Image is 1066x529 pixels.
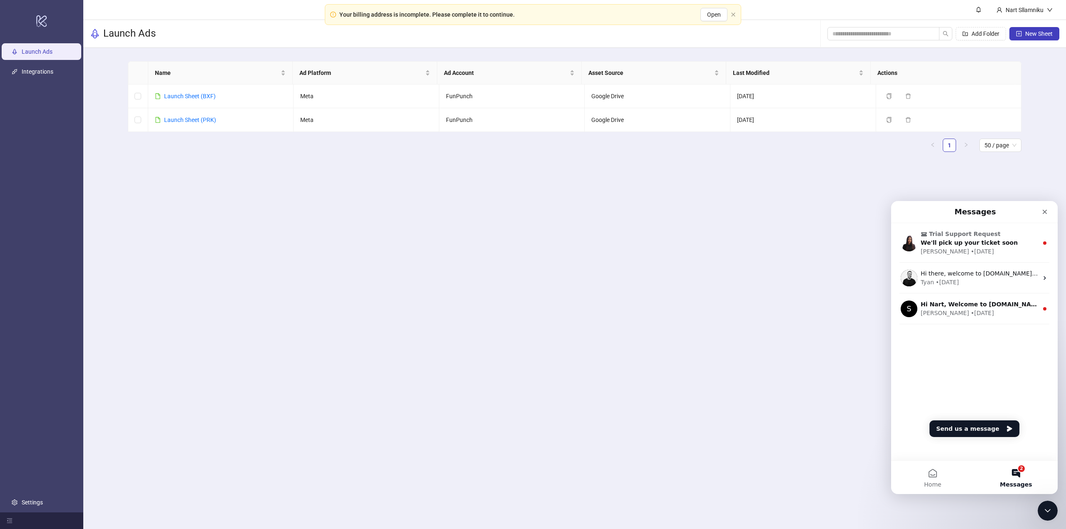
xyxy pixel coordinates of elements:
th: Asset Source [582,62,726,84]
span: 50 / page [984,139,1016,151]
span: Name [155,68,279,77]
a: Launch Sheet (PRK) [164,117,216,123]
div: Nart Sllamniku [1002,5,1047,15]
td: Google Drive [585,84,730,108]
th: Actions [871,62,1015,84]
button: close [731,12,736,17]
td: FunPunch [439,108,585,132]
span: file [155,93,161,99]
td: FunPunch [439,84,585,108]
th: Ad Account [437,62,582,84]
iframe: Intercom live chat [891,201,1058,494]
span: Hi there, welcome to [DOMAIN_NAME]. I'll reach out via e-mail separately, but just wanted you to ... [30,69,672,76]
a: 1 [943,139,956,151]
span: menu-fold [7,518,12,524]
span: delete [905,93,911,99]
div: Page Size [979,139,1021,152]
div: • [DATE] [45,77,68,86]
span: user [996,7,1002,13]
span: down [1047,7,1053,13]
div: • [DATE] [80,108,103,117]
span: Home [33,281,50,286]
span: left [930,142,935,147]
span: New Sheet [1025,30,1053,37]
span: Ad Platform [299,68,423,77]
th: Name [148,62,293,84]
span: search [943,31,949,37]
span: rocket [90,29,100,39]
span: file [155,117,161,123]
span: delete [905,117,911,123]
div: Profile image for Simon [10,99,26,116]
span: Open [707,11,721,18]
th: Last Modified [726,62,871,84]
span: Last Modified [733,68,857,77]
a: Launch Sheet (BXF) [164,93,216,99]
div: Your billing address is incomplete. Please complete it to continue. [339,10,515,19]
a: Settings [22,499,43,506]
td: Meta [294,84,439,108]
li: Previous Page [926,139,939,152]
a: Integrations [22,68,53,75]
button: right [959,139,973,152]
div: [PERSON_NAME] [30,108,78,117]
button: left [926,139,939,152]
td: [DATE] [730,84,876,108]
span: right [964,142,969,147]
span: copy [886,93,892,99]
button: Open [700,8,727,21]
span: Messages [109,281,141,286]
td: [DATE] [730,108,876,132]
button: Messages [83,260,167,293]
span: Asset Source [588,68,712,77]
iframe: Intercom live chat [1038,501,1058,521]
button: Send us a message [38,219,128,236]
span: folder-add [962,31,968,37]
span: plus-square [1016,31,1022,37]
td: Google Drive [585,108,730,132]
span: Add Folder [971,30,999,37]
span: Ad Account [444,68,568,77]
a: Launch Ads [22,48,52,55]
th: Ad Platform [293,62,437,84]
td: Meta [294,108,439,132]
button: New Sheet [1009,27,1059,40]
div: Tyan [30,77,43,86]
span: copy [886,117,892,123]
span: bell [976,7,981,12]
button: Add Folder [956,27,1006,40]
li: Next Page [959,139,973,152]
span: exclamation-circle [330,12,336,17]
h3: Launch Ads [103,27,156,40]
